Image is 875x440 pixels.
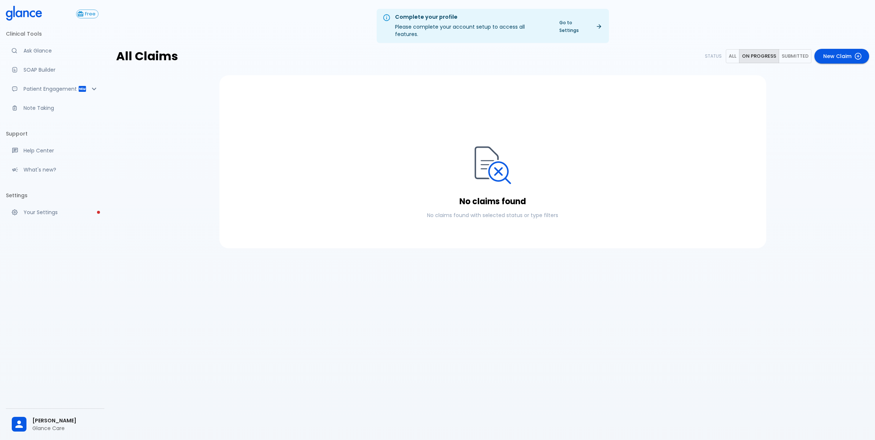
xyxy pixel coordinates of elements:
a: Advanced note-taking [6,100,104,116]
a: Go to Settings [555,17,606,36]
div: outlined primary button group [726,49,811,64]
a: New Claim [814,49,869,64]
div: Complete your profile [395,13,549,21]
span: Free [82,11,98,17]
p: Ask Glance [24,47,98,54]
span: [PERSON_NAME] [32,417,98,425]
button: Free [76,10,98,18]
a: Moramiz: Find ICD10AM codes instantly [6,43,104,59]
p: Your Settings [24,209,98,216]
li: Settings [6,187,104,204]
a: Docugen: Compose a clinical documentation in seconds [6,62,104,78]
a: Get help from our support team [6,143,104,159]
p: Glance Care [32,425,98,432]
button: Submitted [779,49,811,64]
a: Click to view or change your subscription [76,10,104,18]
h3: No claims found [459,197,526,206]
p: Help Center [24,147,98,154]
div: Recent updates and feature releases [6,162,104,178]
li: Clinical Tools [6,25,104,43]
p: No claims found with selected status or type filters [427,212,558,219]
a: Please complete account setup [6,204,104,220]
h2: All Claims [116,49,178,63]
p: What's new? [24,166,98,173]
p: Note Taking [24,104,98,112]
div: Patient Reports & Referrals [6,81,104,97]
button: All [726,49,739,64]
div: [PERSON_NAME]Glance Care [6,412,104,437]
li: Support [6,125,104,143]
p: Patient Engagement [24,85,78,93]
button: On progress [739,49,779,64]
img: Prescription Bottle [474,146,511,184]
div: Please complete your account setup to access all features. [395,11,549,41]
p: SOAP Builder [24,66,98,73]
span: STATUS [705,53,723,59]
